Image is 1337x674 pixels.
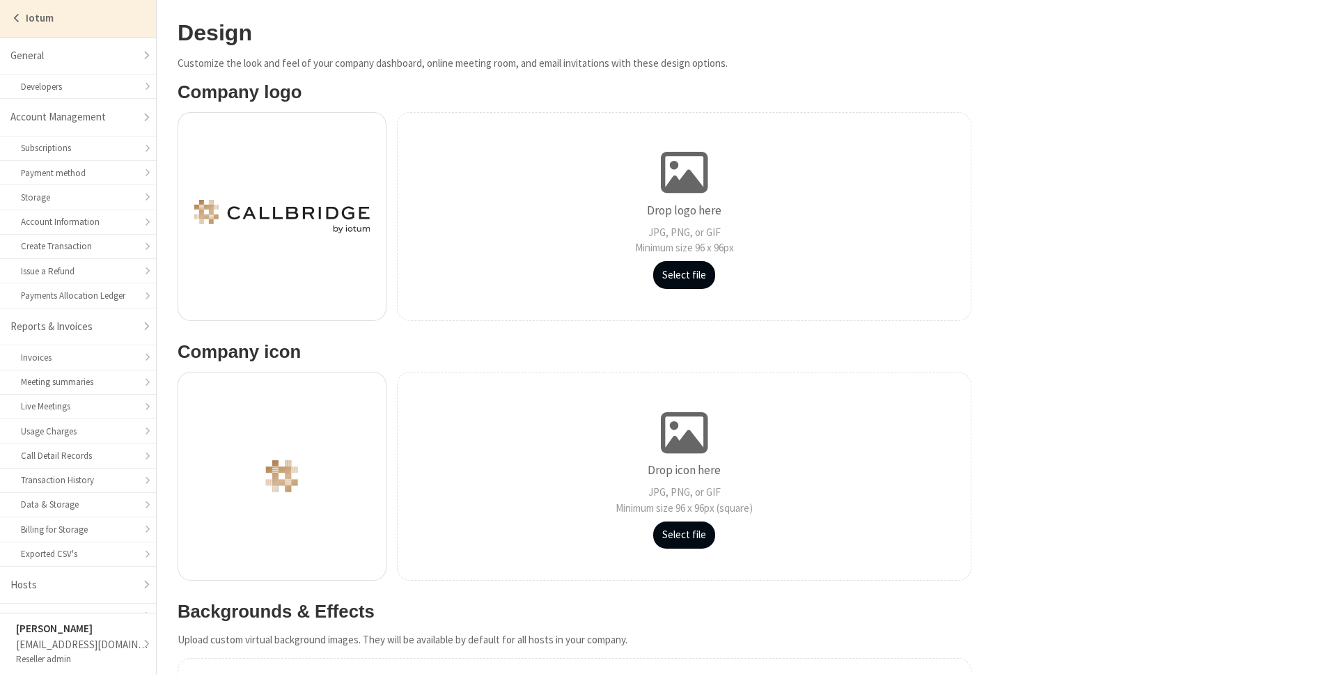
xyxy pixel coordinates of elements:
[16,652,148,666] div: Reseller admin
[178,602,971,621] h3: Backgrounds & Effects
[189,460,375,493] img: icon.png
[178,82,971,102] h3: Company logo
[16,621,148,637] div: [PERSON_NAME]
[178,632,971,648] p: Upload custom virtual background images. They will be available by default for all hosts in your ...
[178,342,971,361] h3: Company icon
[653,522,715,549] button: Select file
[189,200,375,233] img: logo.png
[648,462,721,480] p: Drop icon here
[1302,638,1327,664] iframe: Chat
[635,225,734,256] p: JPG, PNG, or GIF Minimum size 96 x 96px
[647,202,721,220] p: Drop logo here
[26,11,54,24] strong: Iotum
[16,637,148,653] div: [EMAIL_ADDRESS][DOMAIN_NAME]
[178,21,971,45] h2: Design
[616,485,753,516] p: JPG, PNG, or GIF Minimum size 96 x 96px (square)
[653,261,715,289] button: Select file
[178,56,971,72] p: Customize the look and feel of your company dashboard, online meeting room, and email invitations...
